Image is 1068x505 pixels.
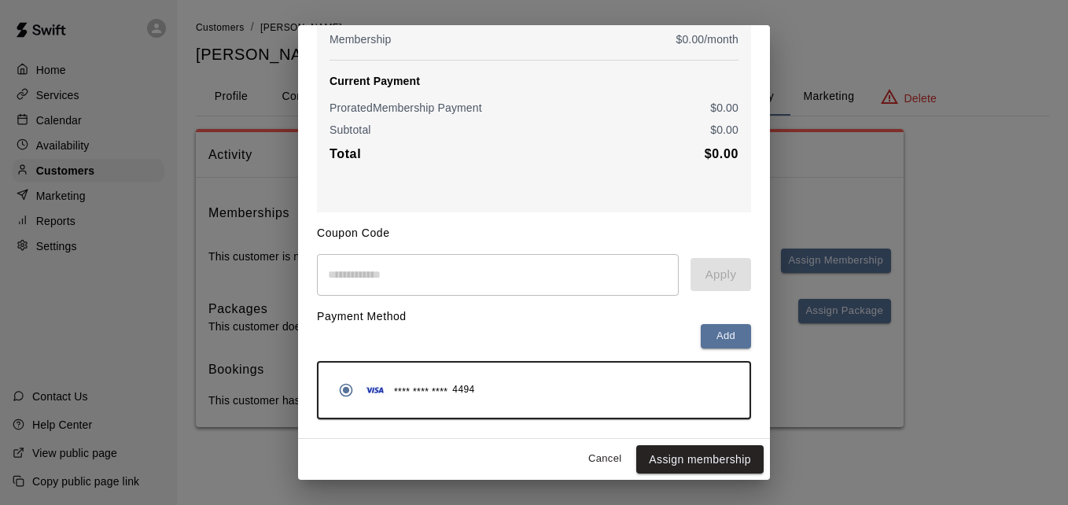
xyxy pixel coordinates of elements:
label: Coupon Code [317,227,390,239]
img: Credit card brand logo [361,382,389,398]
p: $ 0.00 [710,122,738,138]
button: Assign membership [636,445,764,474]
p: Subtotal [330,122,371,138]
b: $ 0.00 [705,147,738,160]
label: Payment Method [317,310,407,323]
p: Membership [330,31,392,47]
p: Prorated Membership Payment [330,100,482,116]
button: Cancel [580,447,630,471]
span: 4494 [452,382,474,398]
p: $ 0.00 [710,100,738,116]
p: Current Payment [330,73,738,89]
p: $ 0.00 /month [676,31,739,47]
b: Total [330,147,361,160]
button: Add [701,324,751,348]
